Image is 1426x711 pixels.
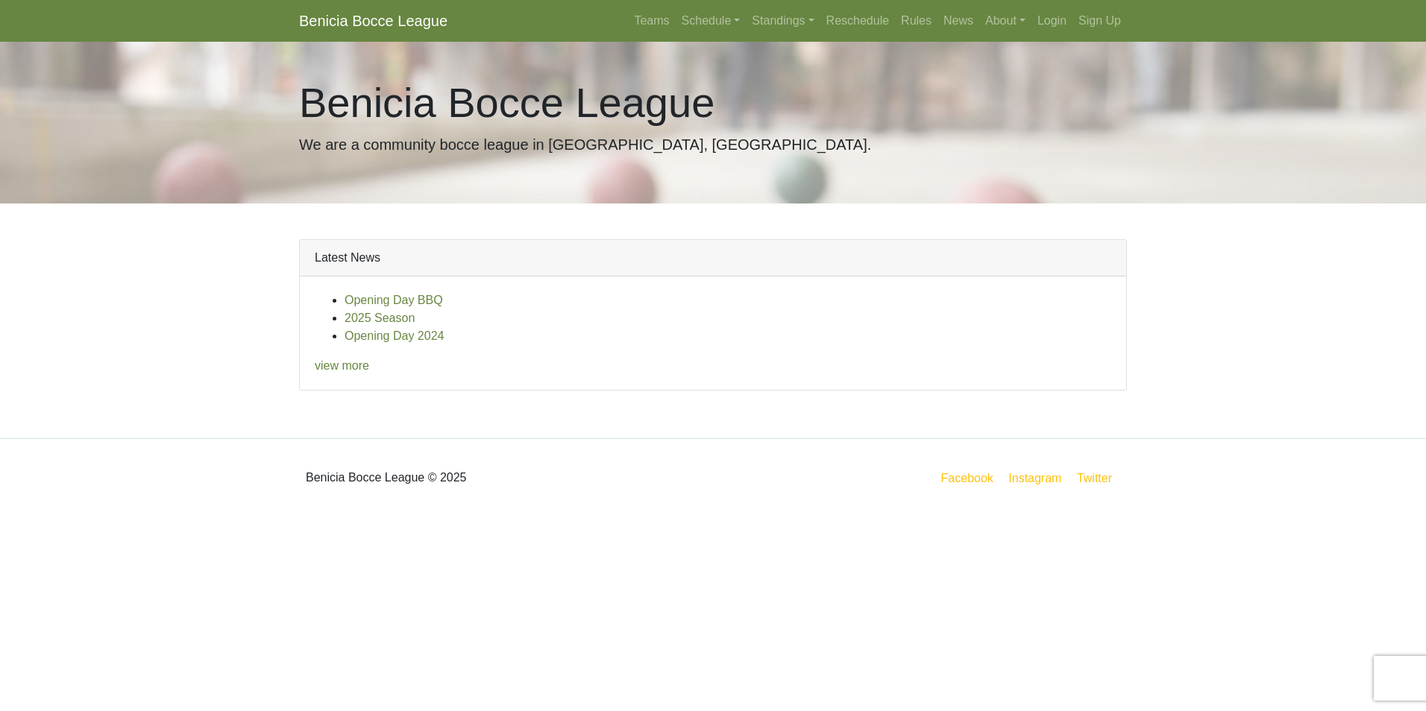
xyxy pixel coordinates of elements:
a: Sign Up [1072,6,1127,36]
a: Opening Day 2024 [345,329,444,342]
a: Reschedule [820,6,896,36]
a: Facebook [938,469,996,487]
a: Twitter [1074,469,1124,487]
a: Teams [628,6,675,36]
h1: Benicia Bocce League [299,78,1127,127]
p: We are a community bocce league in [GEOGRAPHIC_DATA], [GEOGRAPHIC_DATA]. [299,133,1127,156]
a: Schedule [676,6,747,36]
a: Instagram [1005,469,1064,487]
a: Benicia Bocce League [299,6,447,36]
div: Latest News [300,240,1126,276]
a: Login [1031,6,1072,36]
a: News [937,6,979,36]
a: Opening Day BBQ [345,294,443,306]
div: Benicia Bocce League © 2025 [288,451,713,505]
a: About [979,6,1031,36]
a: Standings [746,6,820,36]
a: Rules [895,6,937,36]
a: view more [315,359,369,372]
a: 2025 Season [345,312,415,324]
